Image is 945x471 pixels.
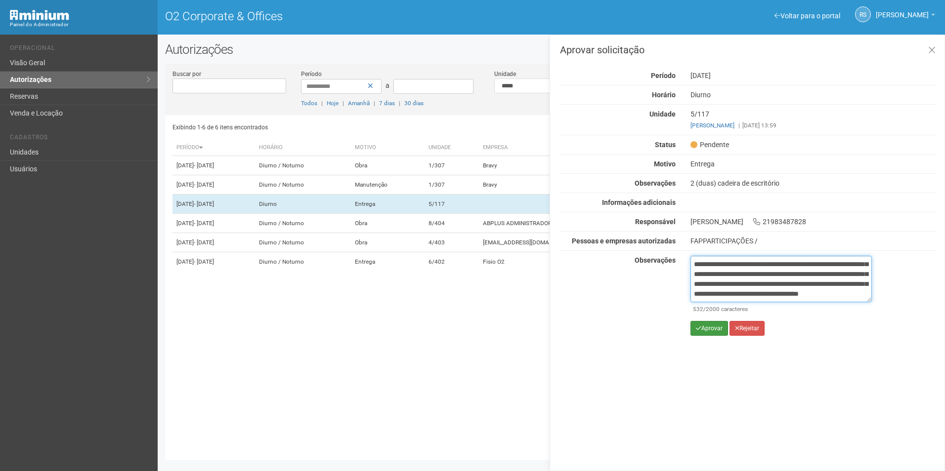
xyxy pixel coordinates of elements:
label: Período [301,70,322,78]
a: [PERSON_NAME] [876,12,935,20]
strong: Status [655,141,676,149]
td: 6/402 [425,252,479,272]
strong: Pessoas e empresas autorizadas [572,237,676,245]
strong: Horário [652,91,676,99]
td: Bravy [479,156,702,175]
span: - [DATE] [194,181,214,188]
strong: Unidade [649,110,676,118]
a: RS [855,6,871,22]
td: Diurno / Noturno [255,233,351,252]
td: [DATE] [172,195,255,214]
td: Bravy [479,175,702,195]
span: | [738,122,740,129]
td: [DATE] [172,233,255,252]
td: 1/307 [425,156,479,175]
span: - [DATE] [194,258,214,265]
a: Amanhã [348,100,370,107]
button: Aprovar [690,321,728,336]
span: | [399,100,400,107]
img: Minium [10,10,69,20]
td: Diurno / Noturno [255,175,351,195]
div: 5/117 [683,110,945,130]
h1: O2 Corporate & Offices [165,10,544,23]
th: Período [172,140,255,156]
td: 4/403 [425,233,479,252]
span: | [321,100,323,107]
td: Diurno / Noturno [255,214,351,233]
label: Buscar por [172,70,201,78]
td: Diurno [255,195,351,214]
div: 2 (duas) cadeira de escritório [683,179,945,188]
span: | [343,100,344,107]
td: [EMAIL_ADDRESS][DOMAIN_NAME] [479,233,702,252]
span: Rayssa Soares Ribeiro [876,1,929,19]
strong: Observações [635,179,676,187]
a: 7 dias [379,100,395,107]
strong: Observações [635,256,676,264]
span: | [374,100,375,107]
td: 5/117 [425,195,479,214]
button: Rejeitar [730,321,765,336]
strong: Informações adicionais [602,198,676,206]
th: Horário [255,140,351,156]
label: Unidade [494,70,516,78]
span: - [DATE] [194,220,214,227]
span: - [DATE] [194,162,214,169]
div: Exibindo 1-6 de 6 itens encontrados [172,120,548,135]
span: Pendente [690,140,729,149]
span: a [386,81,389,89]
div: FAPPARTICIPAÇÕES / [690,236,937,245]
div: [DATE] 13:59 [690,121,937,130]
a: [PERSON_NAME] [690,122,734,129]
td: Obra [351,233,425,252]
span: - [DATE] [194,200,214,207]
div: Painel do Administrador [10,20,150,29]
h3: Aprovar solicitação [560,45,937,55]
a: Fechar [922,40,942,61]
a: 30 dias [404,100,424,107]
strong: Período [651,72,676,79]
td: ABPLUS ADMINISTRADORA DE BENEFÍCIOS [479,214,702,233]
td: Diurno / Noturno [255,252,351,272]
div: /2000 caracteres [693,305,869,314]
strong: Motivo [654,160,676,168]
td: Manutenção [351,175,425,195]
td: 8/404 [425,214,479,233]
li: Cadastros [10,134,150,144]
td: [DATE] [172,214,255,233]
th: Unidade [425,140,479,156]
a: Todos [301,100,317,107]
td: 1/307 [425,175,479,195]
td: Obra [351,156,425,175]
a: Voltar para o portal [774,12,840,20]
a: Hoje [327,100,339,107]
div: Entrega [683,159,945,168]
span: 532 [693,306,703,313]
td: [DATE] [172,175,255,195]
td: [DATE] [172,156,255,175]
h2: Autorizações [165,42,938,57]
td: Entrega [351,195,425,214]
div: [PERSON_NAME] 21983487828 [683,217,945,226]
td: [DATE] [172,252,255,272]
th: Empresa [479,140,702,156]
li: Operacional [10,44,150,55]
div: Diurno [683,90,945,99]
span: - [DATE] [194,239,214,246]
th: Motivo [351,140,425,156]
td: Diurno / Noturno [255,156,351,175]
td: Entrega [351,252,425,272]
div: [DATE] [683,71,945,80]
td: Obra [351,214,425,233]
td: Fisio O2 [479,252,702,272]
strong: Responsável [635,218,676,226]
